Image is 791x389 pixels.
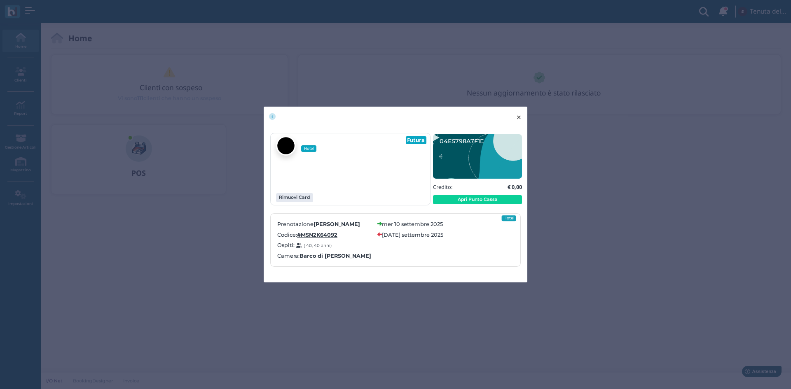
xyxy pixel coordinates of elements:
span: × [516,112,522,123]
span: Hotel [301,145,317,152]
button: Rimuovi Card [276,193,313,202]
div: Hotel [502,215,516,221]
text: 04E5798A7F1D90 [440,137,493,145]
b: Futura [407,136,425,144]
span: Assistenza [24,7,54,13]
button: Apri Punto Cassa [433,195,522,204]
label: mer 10 settembre 2025 [382,220,443,228]
label: Prenotazione [277,220,372,228]
h5: Credito: [433,184,452,190]
a: Hotel [276,136,322,156]
b: € 0,00 [508,183,522,191]
b: [PERSON_NAME] [314,221,360,227]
